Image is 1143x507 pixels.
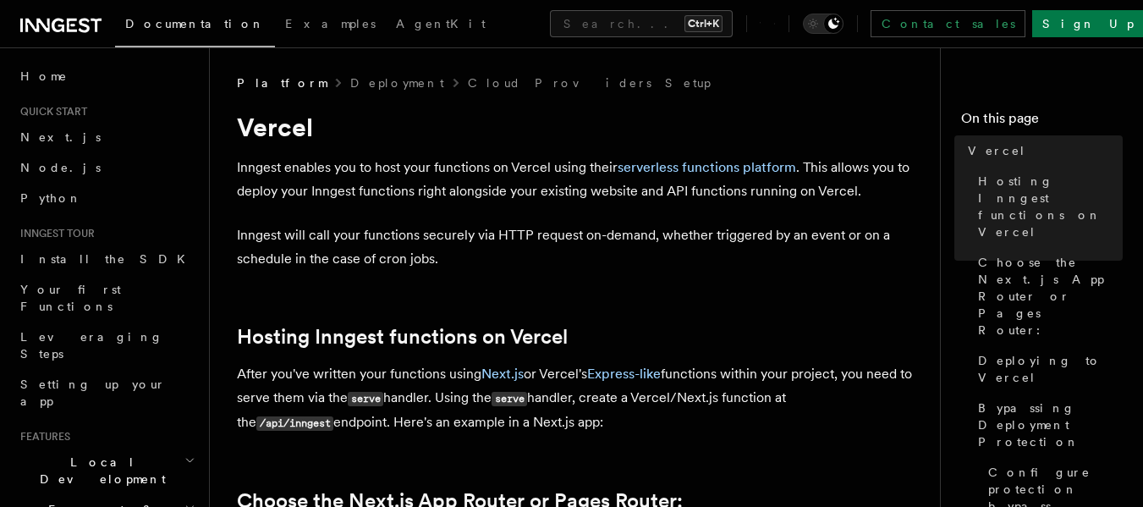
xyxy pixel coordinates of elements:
[14,430,70,444] span: Features
[481,366,524,382] a: Next.js
[971,393,1123,457] a: Bypassing Deployment Protection
[971,247,1123,345] a: Choose the Next.js App Router or Pages Router:
[14,274,199,322] a: Your first Functions
[237,223,914,271] p: Inngest will call your functions securely via HTTP request on-demand, whether triggered by an eve...
[971,345,1123,393] a: Deploying to Vercel
[285,17,376,30] span: Examples
[618,159,796,175] a: serverless functions platform
[14,105,87,118] span: Quick start
[961,108,1123,135] h4: On this page
[14,183,199,213] a: Python
[961,135,1123,166] a: Vercel
[20,377,166,408] span: Setting up your app
[237,112,914,142] h1: Vercel
[14,122,199,152] a: Next.js
[971,166,1123,247] a: Hosting Inngest functions on Vercel
[14,369,199,416] a: Setting up your app
[256,416,333,431] code: /api/inngest
[550,10,733,37] button: Search...Ctrl+K
[20,130,101,144] span: Next.js
[978,352,1123,386] span: Deploying to Vercel
[14,152,199,183] a: Node.js
[125,17,265,30] span: Documentation
[20,330,163,361] span: Leveraging Steps
[20,252,195,266] span: Install the SDK
[978,173,1123,240] span: Hosting Inngest functions on Vercel
[492,392,527,406] code: serve
[396,17,486,30] span: AgentKit
[468,74,711,91] a: Cloud Providers Setup
[14,322,199,369] a: Leveraging Steps
[20,68,68,85] span: Home
[386,5,496,46] a: AgentKit
[803,14,844,34] button: Toggle dark mode
[978,400,1123,450] span: Bypassing Deployment Protection
[237,362,914,435] p: After you've written your functions using or Vercel's functions within your project, you need to ...
[978,254,1123,339] span: Choose the Next.js App Router or Pages Router:
[237,156,914,203] p: Inngest enables you to host your functions on Vercel using their . This allows you to deploy your...
[14,244,199,274] a: Install the SDK
[115,5,275,47] a: Documentation
[237,325,568,349] a: Hosting Inngest functions on Vercel
[20,191,82,205] span: Python
[684,15,723,32] kbd: Ctrl+K
[14,227,95,240] span: Inngest tour
[587,366,661,382] a: Express-like
[20,283,121,313] span: Your first Functions
[968,142,1026,159] span: Vercel
[237,74,327,91] span: Platform
[350,74,444,91] a: Deployment
[14,454,184,488] span: Local Development
[14,61,199,91] a: Home
[20,161,101,174] span: Node.js
[14,447,199,494] button: Local Development
[275,5,386,46] a: Examples
[871,10,1025,37] a: Contact sales
[348,392,383,406] code: serve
